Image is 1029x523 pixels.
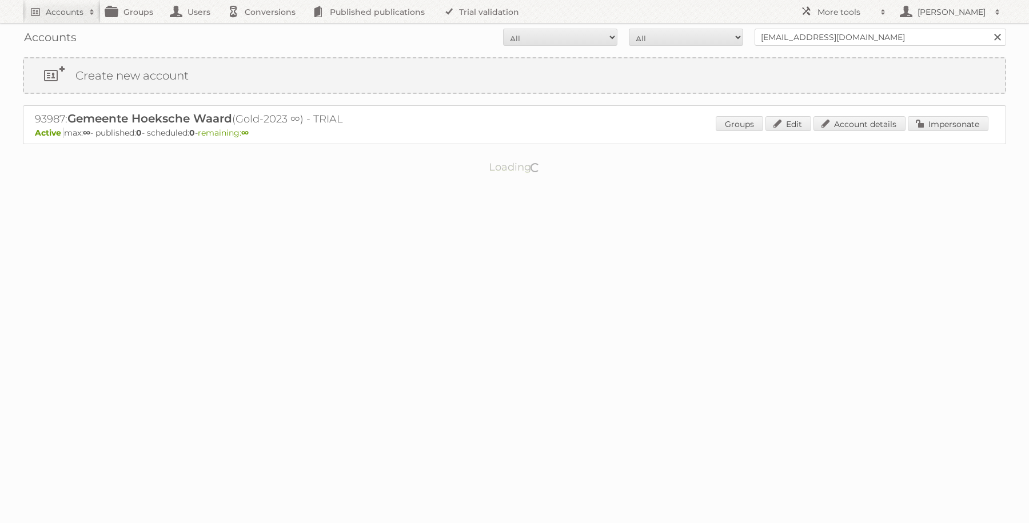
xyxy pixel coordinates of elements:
h2: [PERSON_NAME] [915,6,989,18]
a: Create new account [24,58,1005,93]
a: Edit [765,116,811,131]
p: max: - published: - scheduled: - [35,128,994,138]
h2: More tools [817,6,875,18]
strong: 0 [189,128,195,138]
p: Loading [453,156,577,179]
strong: 0 [136,128,142,138]
a: Groups [716,116,763,131]
h2: Accounts [46,6,83,18]
a: Impersonate [908,116,988,131]
span: Gemeente Hoeksche Waard [67,112,232,125]
h2: 93987: (Gold-2023 ∞) - TRIAL [35,112,435,126]
strong: ∞ [83,128,90,138]
strong: ∞ [241,128,249,138]
a: Account details [813,116,906,131]
span: Active [35,128,64,138]
span: remaining: [198,128,249,138]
